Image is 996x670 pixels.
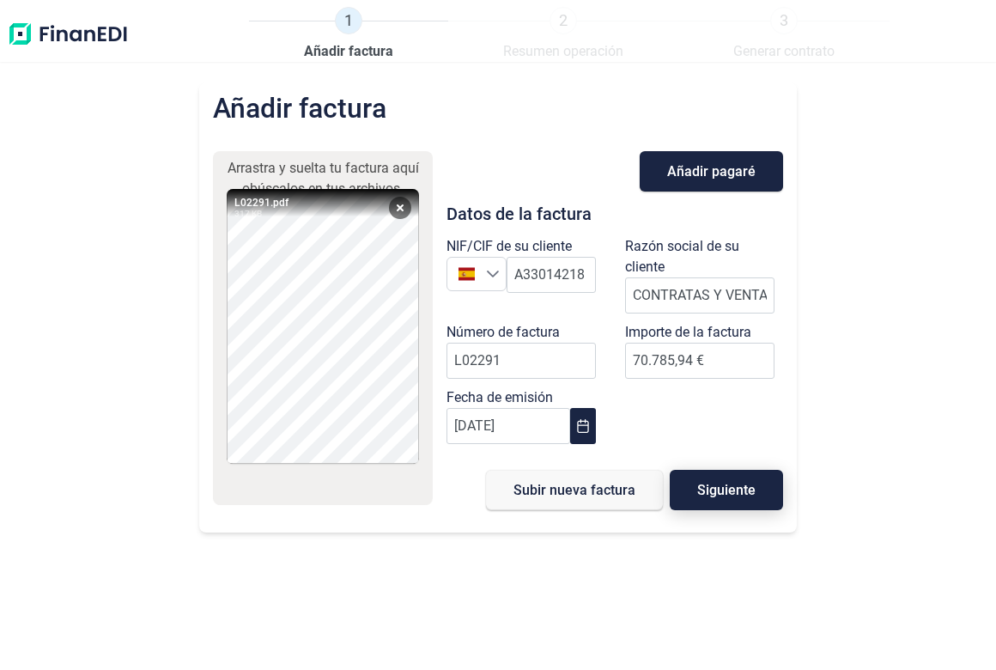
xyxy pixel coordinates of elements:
label: Fecha de emisión [446,387,553,408]
span: Subir nueva factura [513,484,635,496]
a: 1Añadir factura [304,7,393,62]
button: Subir nueva factura [486,470,663,510]
div: Seleccione un país [486,258,506,290]
h2: Añadir factura [213,96,386,120]
span: búscalos en tus archivos. [250,180,404,197]
span: 1 [335,7,362,34]
button: Choose Date [570,408,596,444]
span: Siguiente [697,484,756,496]
label: NIF/CIF de su cliente [446,236,572,257]
label: Importe de la factura [625,322,751,343]
button: Siguiente [670,470,783,510]
label: Razón social de su cliente [625,236,774,277]
h3: Datos de la factura [446,205,783,222]
img: Logo de aplicación [7,7,129,62]
button: Añadir pagaré [640,151,783,192]
img: ES [459,265,475,282]
span: Añadir factura [304,41,393,62]
input: DD/MM/YYYY [446,408,570,444]
label: Número de factura [446,322,560,343]
div: Arrastra y suelta tu factura aquí o [220,158,426,199]
span: Añadir pagaré [667,165,756,178]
